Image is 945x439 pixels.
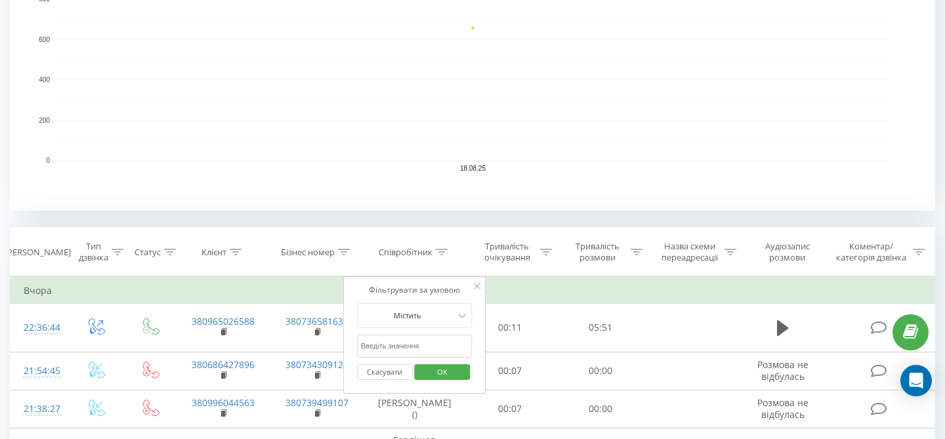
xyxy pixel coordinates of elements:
span: Розмова не відбулась [757,396,808,421]
span: OK [424,362,461,382]
div: Тип дзвінка [79,241,108,263]
div: [PERSON_NAME] [5,247,71,258]
td: 00:00 [555,352,646,390]
div: Аудіозапис розмови [751,241,823,263]
div: Фільтрувати за умовою [357,283,472,297]
div: Назва схеми переадресації [658,241,721,263]
text: 400 [39,76,50,83]
div: Бізнес номер [281,247,335,258]
text: 200 [39,117,50,124]
div: Тривалість розмови [567,241,627,263]
div: Клієнт [201,247,226,258]
div: Коментар/категорія дзвінка [833,241,910,263]
div: Статус [135,247,161,258]
a: 380996044563 [192,396,255,409]
div: 21:38:27 [24,396,55,422]
td: 05:51 [555,304,646,352]
td: [PERSON_NAME] () [364,390,465,428]
a: 380686427896 [192,358,255,371]
div: Open Intercom Messenger [900,365,932,396]
td: Вчора [10,278,935,304]
button: Скасувати [357,364,413,381]
a: 380734309124 [285,358,348,371]
div: Тривалість очікування [477,241,537,263]
text: 0 [46,157,50,164]
td: 00:07 [465,390,556,428]
text: 600 [39,36,50,43]
div: Співробітник [379,247,432,258]
a: 380736581639 [285,315,348,327]
a: 380965026588 [192,315,255,327]
td: 00:00 [555,390,646,428]
td: 00:07 [465,352,556,390]
div: 22:36:44 [24,315,55,341]
a: 380739499107 [285,396,348,409]
button: OK [415,364,471,381]
span: Розмова не відбулась [757,358,808,383]
td: 00:11 [465,304,556,352]
div: 21:54:45 [24,358,55,384]
text: 18.08.25 [460,165,486,172]
input: Введіть значення [357,335,472,358]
